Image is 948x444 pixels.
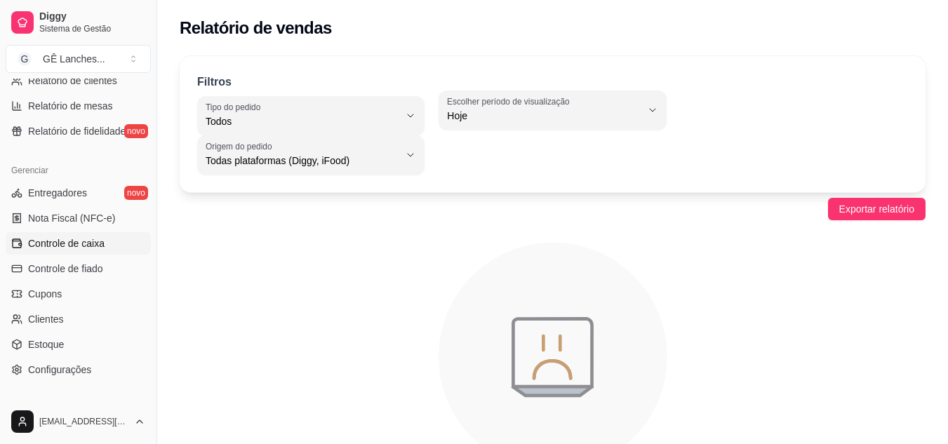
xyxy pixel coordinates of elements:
[6,95,151,117] a: Relatório de mesas
[447,95,574,107] label: Escolher período de visualização
[28,363,91,377] span: Configurações
[28,124,126,138] span: Relatório de fidelidade
[6,283,151,305] a: Cupons
[439,90,666,130] button: Escolher período de visualizaçãoHoje
[43,52,105,66] div: GÊ Lanches ...
[447,109,641,123] span: Hoje
[28,186,87,200] span: Entregadores
[28,262,103,276] span: Controle de fiado
[6,6,151,39] a: DiggySistema de Gestão
[6,69,151,92] a: Relatório de clientes
[6,398,151,420] div: Diggy
[197,96,425,135] button: Tipo do pedidoTodos
[28,236,105,250] span: Controle de caixa
[6,257,151,280] a: Controle de fiado
[206,154,399,168] span: Todas plataformas (Diggy, iFood)
[6,159,151,182] div: Gerenciar
[28,74,117,88] span: Relatório de clientes
[6,333,151,356] a: Estoque
[180,17,332,39] h2: Relatório de vendas
[197,74,232,90] p: Filtros
[18,52,32,66] span: G
[28,287,62,301] span: Cupons
[206,114,399,128] span: Todos
[206,140,276,152] label: Origem do pedido
[39,416,128,427] span: [EMAIL_ADDRESS][DOMAIN_NAME]
[6,405,151,438] button: [EMAIL_ADDRESS][DOMAIN_NAME]
[6,120,151,142] a: Relatório de fidelidadenovo
[206,101,265,113] label: Tipo do pedido
[197,135,425,175] button: Origem do pedidoTodas plataformas (Diggy, iFood)
[39,23,145,34] span: Sistema de Gestão
[6,207,151,229] a: Nota Fiscal (NFC-e)
[6,308,151,330] a: Clientes
[28,211,115,225] span: Nota Fiscal (NFC-e)
[828,198,926,220] button: Exportar relatório
[6,45,151,73] button: Select a team
[39,11,145,23] span: Diggy
[28,99,113,113] span: Relatório de mesas
[6,358,151,381] a: Configurações
[28,337,64,351] span: Estoque
[28,312,64,326] span: Clientes
[839,201,914,217] span: Exportar relatório
[6,182,151,204] a: Entregadoresnovo
[6,232,151,255] a: Controle de caixa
